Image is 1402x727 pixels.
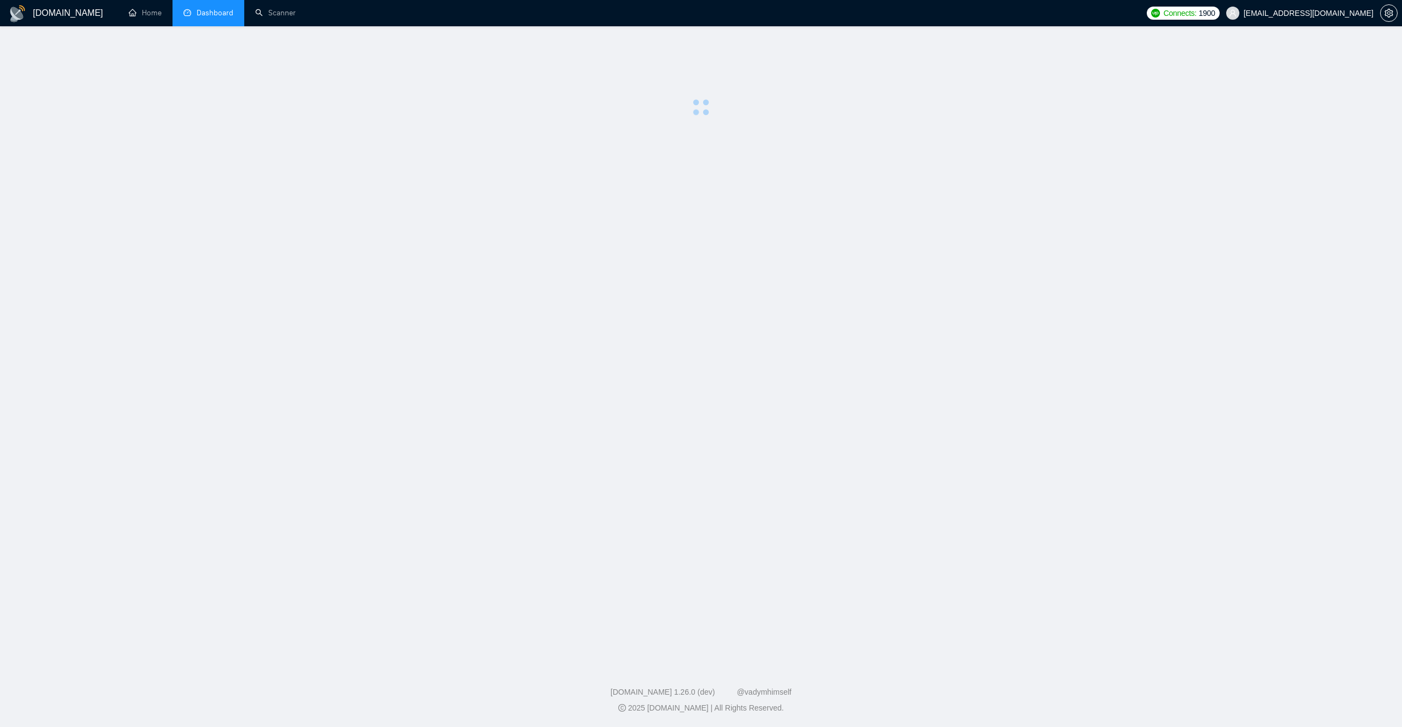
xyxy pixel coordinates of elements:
[618,704,626,712] span: copyright
[1163,7,1196,19] span: Connects:
[197,8,233,18] span: Dashboard
[1229,9,1237,17] span: user
[9,702,1393,714] div: 2025 [DOMAIN_NAME] | All Rights Reserved.
[1380,4,1398,22] button: setting
[611,688,715,696] a: [DOMAIN_NAME] 1.26.0 (dev)
[737,688,791,696] a: @vadymhimself
[1199,7,1215,19] span: 1900
[183,9,191,16] span: dashboard
[255,8,296,18] a: searchScanner
[9,5,26,22] img: logo
[1380,9,1398,18] a: setting
[129,8,162,18] a: homeHome
[1151,9,1160,18] img: upwork-logo.png
[1381,9,1397,18] span: setting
